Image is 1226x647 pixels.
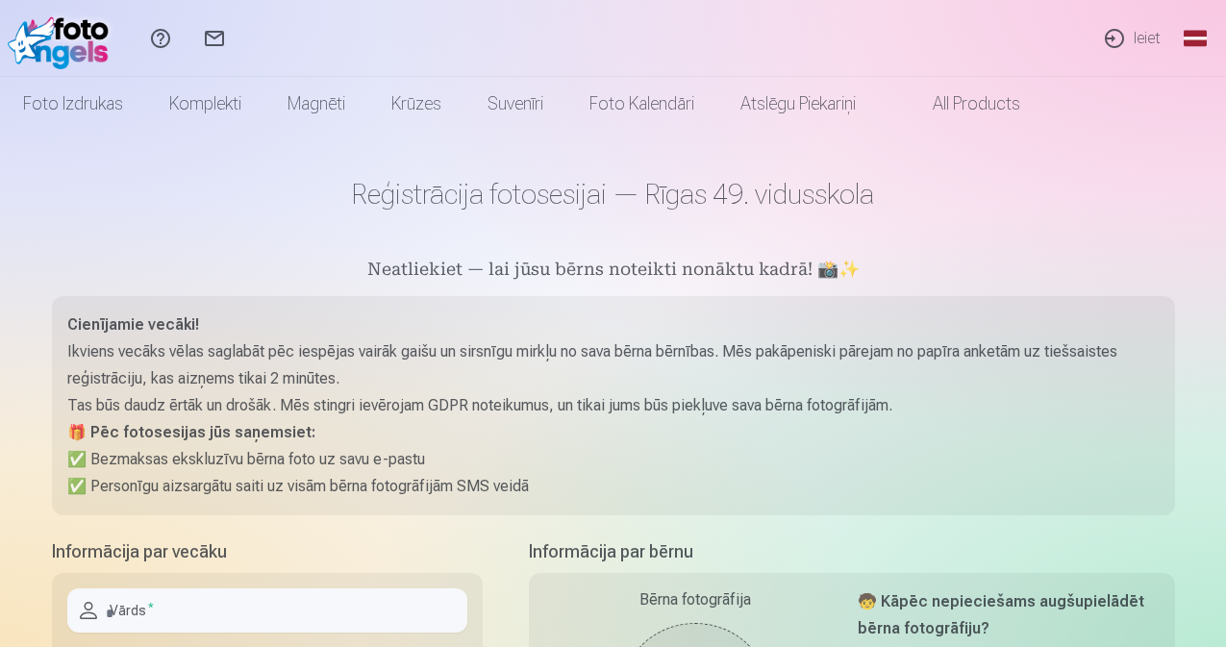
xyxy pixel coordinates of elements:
[566,77,717,131] a: Foto kalendāri
[264,77,368,131] a: Magnēti
[858,592,1144,637] strong: 🧒 Kāpēc nepieciešams augšupielādēt bērna fotogrāfiju?
[67,392,1160,419] p: Tas būs daudz ērtāk un drošāk. Mēs stingri ievērojam GDPR noteikumus, un tikai jums būs piekļuve ...
[67,446,1160,473] p: ✅ Bezmaksas ekskluzīvu bērna foto uz savu e-pastu
[544,588,846,611] div: Bērna fotogrāfija
[879,77,1043,131] a: All products
[67,473,1160,500] p: ✅ Personīgu aizsargātu saiti uz visām bērna fotogrāfijām SMS veidā
[67,423,315,441] strong: 🎁 Pēc fotosesijas jūs saņemsiet:
[717,77,879,131] a: Atslēgu piekariņi
[67,315,199,334] strong: Cienījamie vecāki!
[52,258,1175,285] h5: Neatliekiet — lai jūsu bērns noteikti nonāktu kadrā! 📸✨
[368,77,464,131] a: Krūzes
[52,538,483,565] h5: Informācija par vecāku
[464,77,566,131] a: Suvenīri
[67,338,1160,392] p: Ikviens vecāks vēlas saglabāt pēc iespējas vairāk gaišu un sirsnīgu mirkļu no sava bērna bērnības...
[529,538,1175,565] h5: Informācija par bērnu
[8,8,118,69] img: /fa1
[146,77,264,131] a: Komplekti
[52,177,1175,212] h1: Reģistrācija fotosesijai — Rīgas 49. vidusskola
